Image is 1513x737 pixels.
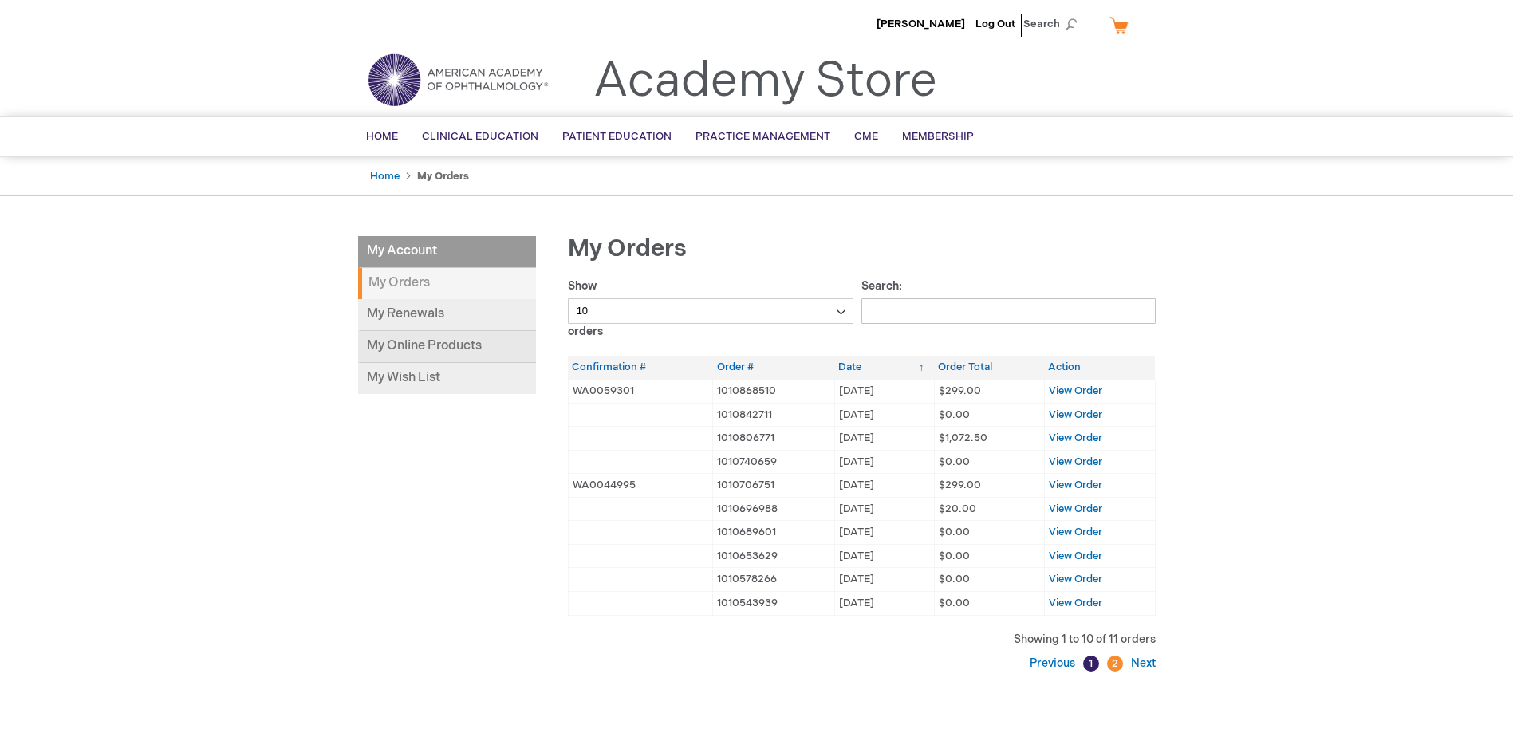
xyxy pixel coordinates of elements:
[939,432,987,444] span: $1,072.50
[939,479,981,491] span: $299.00
[568,474,713,498] td: WA0044995
[1107,656,1123,672] a: 2
[358,363,536,394] a: My Wish List
[939,526,970,538] span: $0.00
[568,279,854,338] label: Show orders
[854,130,878,143] span: CME
[975,18,1015,30] a: Log Out
[1049,408,1102,421] a: View Order
[695,130,830,143] span: Practice Management
[568,379,713,403] td: WA0059301
[370,170,400,183] a: Home
[902,130,974,143] span: Membership
[366,130,398,143] span: Home
[713,592,834,616] td: 1010543939
[1023,8,1084,40] span: Search
[939,597,970,609] span: $0.00
[568,235,687,263] span: My Orders
[934,356,1044,379] th: Order Total: activate to sort column ascending
[1083,656,1099,672] a: 1
[713,474,834,498] td: 1010706751
[562,130,672,143] span: Patient Education
[358,299,536,331] a: My Renewals
[877,18,965,30] a: [PERSON_NAME]
[1049,432,1102,444] a: View Order
[834,497,934,521] td: [DATE]
[834,592,934,616] td: [DATE]
[713,497,834,521] td: 1010696988
[939,384,981,397] span: $299.00
[834,356,934,379] th: Date: activate to sort column ascending
[1049,503,1102,515] a: View Order
[834,568,934,592] td: [DATE]
[834,450,934,474] td: [DATE]
[713,403,834,427] td: 1010842711
[713,544,834,568] td: 1010653629
[1049,479,1102,491] a: View Order
[713,521,834,545] td: 1010689601
[861,279,1156,317] label: Search:
[1049,573,1102,585] a: View Order
[834,427,934,451] td: [DATE]
[593,53,937,110] a: Academy Store
[1030,656,1079,670] a: Previous
[861,298,1156,324] input: Search:
[834,521,934,545] td: [DATE]
[834,544,934,568] td: [DATE]
[568,356,713,379] th: Confirmation #: activate to sort column ascending
[834,403,934,427] td: [DATE]
[1127,656,1156,670] a: Next
[1049,455,1102,468] a: View Order
[1044,356,1155,379] th: Action: activate to sort column ascending
[713,568,834,592] td: 1010578266
[358,331,536,363] a: My Online Products
[568,632,1156,648] div: Showing 1 to 10 of 11 orders
[1049,384,1102,397] a: View Order
[939,455,970,468] span: $0.00
[939,573,970,585] span: $0.00
[1049,597,1102,609] a: View Order
[422,130,538,143] span: Clinical Education
[834,474,934,498] td: [DATE]
[939,408,970,421] span: $0.00
[939,503,976,515] span: $20.00
[568,298,854,324] select: Showorders
[713,427,834,451] td: 1010806771
[834,379,934,403] td: [DATE]
[417,170,469,183] strong: My Orders
[1049,550,1102,562] a: View Order
[939,550,970,562] span: $0.00
[713,379,834,403] td: 1010868510
[713,356,834,379] th: Order #: activate to sort column ascending
[358,268,536,299] strong: My Orders
[1049,526,1102,538] a: View Order
[713,450,834,474] td: 1010740659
